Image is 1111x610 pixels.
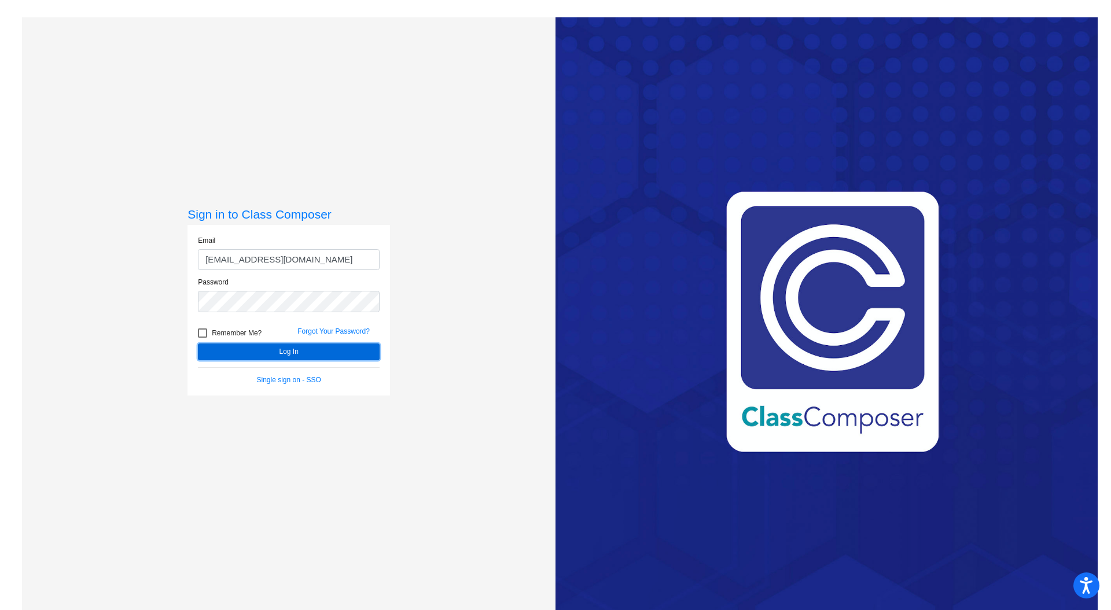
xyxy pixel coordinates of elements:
a: Single sign on - SSO [257,376,321,384]
label: Password [198,277,229,287]
h3: Sign in to Class Composer [187,207,390,221]
a: Forgot Your Password? [297,327,370,335]
button: Log In [198,343,380,360]
span: Remember Me? [212,326,262,340]
label: Email [198,235,215,246]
